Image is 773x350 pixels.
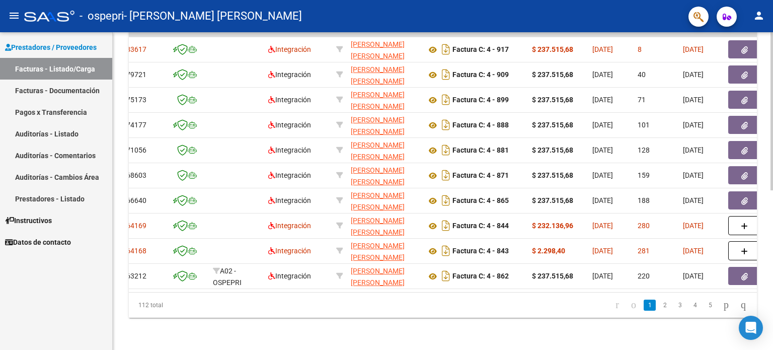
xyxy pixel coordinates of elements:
[268,196,311,204] span: Integración
[659,300,671,311] a: 2
[683,71,704,79] span: [DATE]
[351,141,405,161] span: [PERSON_NAME] [PERSON_NAME]
[351,265,418,287] div: 27250641228
[736,300,750,311] a: go to last page
[439,41,452,57] i: Descargar documento
[351,217,405,236] span: [PERSON_NAME] [PERSON_NAME]
[753,10,765,22] mat-icon: person
[268,247,311,255] span: Integración
[439,192,452,208] i: Descargar documento
[452,147,509,155] strong: Factura C: 4 - 881
[532,196,573,204] strong: $ 237.515,68
[122,146,146,154] span: 171056
[452,172,509,180] strong: Factura C: 4 - 871
[351,242,405,261] span: [PERSON_NAME] [PERSON_NAME]
[532,171,573,179] strong: $ 237.515,68
[439,243,452,259] i: Descargar documento
[703,297,718,314] li: page 5
[122,247,146,255] span: 164168
[739,316,763,340] div: Open Intercom Messenger
[452,46,509,54] strong: Factura C: 4 - 917
[638,171,650,179] span: 159
[122,45,146,53] span: 183617
[268,121,311,129] span: Integración
[351,89,418,110] div: 27250641228
[122,196,146,204] span: 166640
[592,71,613,79] span: [DATE]
[213,267,242,287] span: A02 - OSPEPRI
[452,247,509,255] strong: Factura C: 4 - 843
[452,71,509,79] strong: Factura C: 4 - 909
[592,96,613,104] span: [DATE]
[638,272,650,280] span: 220
[351,114,418,135] div: 27250641228
[683,146,704,154] span: [DATE]
[268,171,311,179] span: Integración
[5,237,71,248] span: Datos de contacto
[683,222,704,230] span: [DATE]
[532,45,573,53] strong: $ 237.515,68
[439,66,452,83] i: Descargar documento
[122,96,146,104] span: 175173
[532,222,573,230] strong: $ 232.136,96
[592,45,613,53] span: [DATE]
[439,117,452,133] i: Descargar documento
[532,96,573,104] strong: $ 237.515,68
[532,272,573,280] strong: $ 237.515,68
[351,267,405,287] span: [PERSON_NAME] [PERSON_NAME]
[452,272,509,281] strong: Factura C: 4 - 862
[592,171,613,179] span: [DATE]
[268,222,311,230] span: Integración
[124,5,302,27] span: - [PERSON_NAME] [PERSON_NAME]
[351,39,418,60] div: 27250641228
[683,247,704,255] span: [DATE]
[351,190,418,211] div: 27250641228
[683,96,704,104] span: [DATE]
[672,297,687,314] li: page 3
[5,42,97,53] span: Prestadores / Proveedores
[351,240,418,261] div: 27250641228
[8,10,20,22] mat-icon: menu
[689,300,701,311] a: 4
[268,71,311,79] span: Integración
[638,146,650,154] span: 128
[268,146,311,154] span: Integración
[122,272,146,280] span: 163212
[532,71,573,79] strong: $ 237.515,68
[592,121,613,129] span: [DATE]
[592,146,613,154] span: [DATE]
[644,300,656,311] a: 1
[351,91,405,110] span: [PERSON_NAME] [PERSON_NAME]
[268,96,311,104] span: Integración
[638,71,646,79] span: 40
[683,45,704,53] span: [DATE]
[657,297,672,314] li: page 2
[351,116,405,135] span: [PERSON_NAME] [PERSON_NAME]
[683,121,704,129] span: [DATE]
[439,167,452,183] i: Descargar documento
[683,171,704,179] span: [DATE]
[532,146,573,154] strong: $ 237.515,68
[122,222,146,230] span: 164169
[642,297,657,314] li: page 1
[638,222,650,230] span: 280
[351,65,405,85] span: [PERSON_NAME] [PERSON_NAME]
[719,300,733,311] a: go to next page
[351,215,418,236] div: 27250641228
[638,45,642,53] span: 8
[351,64,418,85] div: 27250641228
[351,191,405,211] span: [PERSON_NAME] [PERSON_NAME]
[638,247,650,255] span: 281
[592,222,613,230] span: [DATE]
[592,272,613,280] span: [DATE]
[638,196,650,204] span: 188
[122,171,146,179] span: 168603
[351,166,405,186] span: [PERSON_NAME] [PERSON_NAME]
[452,96,509,104] strong: Factura C: 4 - 899
[80,5,124,27] span: - ospepri
[351,139,418,161] div: 27250641228
[268,272,311,280] span: Integración
[532,121,573,129] strong: $ 237.515,68
[638,121,650,129] span: 101
[592,247,613,255] span: [DATE]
